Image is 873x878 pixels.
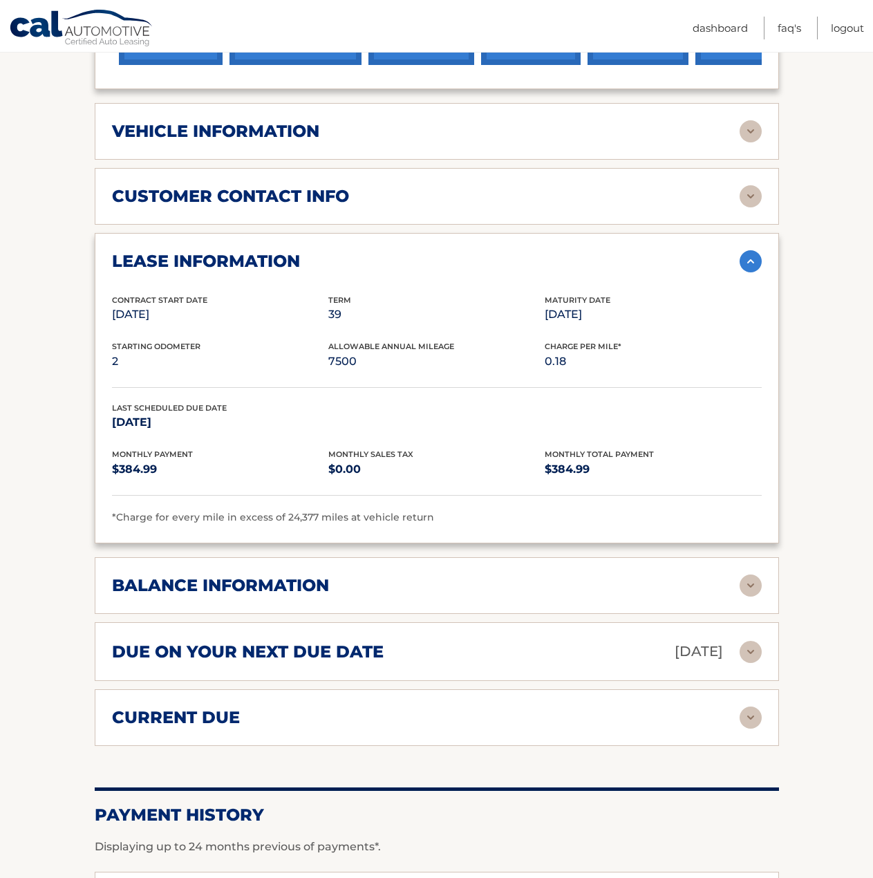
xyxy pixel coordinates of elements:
h2: vehicle information [112,121,319,142]
span: Starting Odometer [112,342,200,351]
h2: lease information [112,251,300,272]
p: $0.00 [328,460,545,479]
span: Charge Per Mile* [545,342,621,351]
img: accordion-rest.svg [740,641,762,663]
img: accordion-active.svg [740,250,762,272]
img: accordion-rest.svg [740,575,762,597]
p: $384.99 [112,460,328,479]
p: 39 [328,305,545,324]
img: accordion-rest.svg [740,120,762,142]
span: *Charge for every mile in excess of 24,377 miles at vehicle return [112,511,434,523]
h2: balance information [112,575,329,596]
span: Term [328,295,351,305]
img: accordion-rest.svg [740,185,762,207]
p: [DATE] [545,305,761,324]
span: Last Scheduled Due Date [112,403,227,413]
span: Monthly Total Payment [545,449,654,459]
p: 2 [112,352,328,371]
a: FAQ's [778,17,801,39]
span: Allowable Annual Mileage [328,342,454,351]
p: [DATE] [112,305,328,324]
span: Monthly Payment [112,449,193,459]
span: Contract Start Date [112,295,207,305]
img: accordion-rest.svg [740,707,762,729]
p: Displaying up to 24 months previous of payments*. [95,839,779,855]
h2: current due [112,707,240,728]
h2: customer contact info [112,186,349,207]
span: Maturity Date [545,295,610,305]
p: [DATE] [112,413,328,432]
a: Logout [831,17,864,39]
a: Cal Automotive [9,9,154,49]
h2: due on your next due date [112,642,384,662]
p: 0.18 [545,352,761,371]
a: Dashboard [693,17,748,39]
p: 7500 [328,352,545,371]
h2: Payment History [95,805,779,825]
p: $384.99 [545,460,761,479]
span: Monthly Sales Tax [328,449,413,459]
p: [DATE] [675,639,723,664]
